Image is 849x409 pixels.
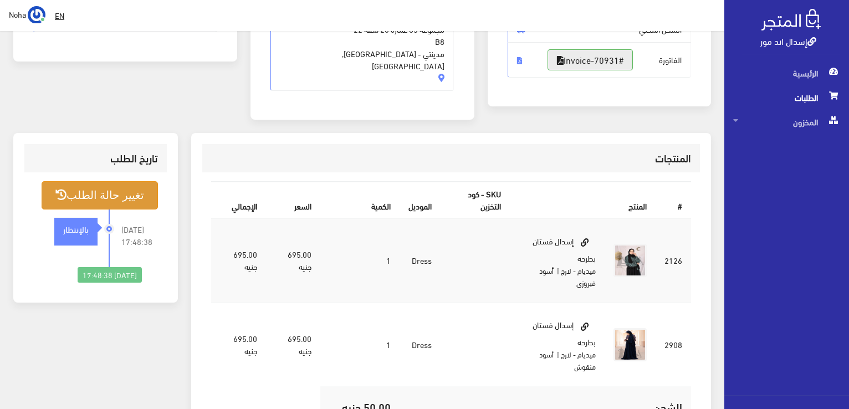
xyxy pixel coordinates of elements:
td: Dress [400,303,441,387]
iframe: Drift Widget Chat Controller [13,333,55,375]
th: الكمية [320,182,400,218]
th: اﻹجمالي [211,182,266,218]
a: إسدال اند مور [760,33,816,49]
small: ميديام - لارج [561,264,596,277]
td: إسدال فستان بطرحه [510,303,605,387]
td: 695.00 جنيه [211,218,266,303]
img: . [761,9,821,30]
a: الطلبات [724,85,849,110]
td: 695.00 جنيه [266,218,320,303]
span: الفاتورة [508,42,692,78]
td: 1 [320,218,400,303]
th: # [656,182,691,218]
a: ... Noha [9,6,45,23]
span: [DATE] 17:48:38 [121,223,158,248]
td: إسدال فستان بطرحه [510,218,605,303]
td: 695.00 جنيه [211,303,266,387]
span: المخزون [733,110,840,134]
strong: بالإنتظار [63,223,89,235]
td: Dress [400,218,441,303]
u: EN [55,8,64,22]
td: 695.00 جنيه [266,303,320,387]
img: ... [28,6,45,24]
td: 1 [320,303,400,387]
span: الطلبات [733,85,840,110]
small: | أسود منقوش [539,347,596,373]
a: EN [50,6,69,25]
th: SKU - كود التخزين [441,182,510,218]
th: المنتج [510,182,656,218]
th: الموديل [400,182,441,218]
small: | أسود فيروزى [539,264,596,289]
a: الرئيسية [724,61,849,85]
small: ميديام - لارج [561,347,596,361]
span: الرئيسية [733,61,840,85]
td: 2908 [656,303,691,387]
td: 2126 [656,218,691,303]
div: [DATE] 17:48:38 [78,267,142,283]
a: #Invoice-70931 [548,49,633,70]
span: Noha [9,7,26,21]
th: السعر [266,182,320,218]
button: تغيير حالة الطلب [42,181,158,209]
h3: تاريخ الطلب [33,153,158,163]
span: مجموعه 83 عماره 20 شقه 22 B8 مدينتي - [GEOGRAPHIC_DATA], [GEOGRAPHIC_DATA] [280,11,445,71]
h3: المنتجات [211,153,691,163]
a: المخزون [724,110,849,134]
